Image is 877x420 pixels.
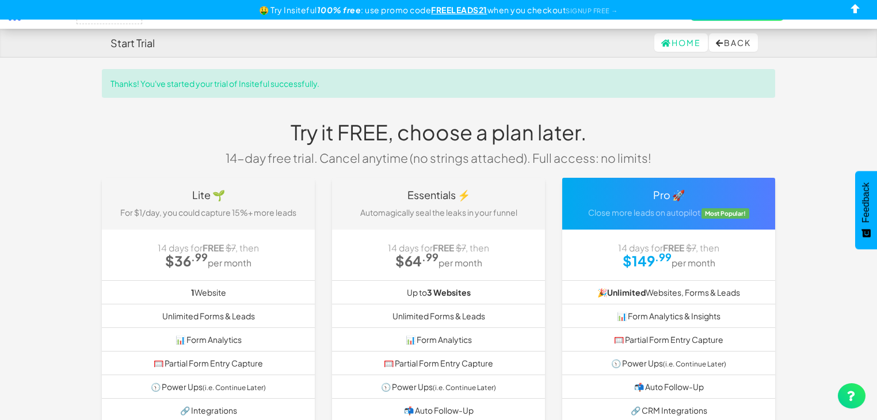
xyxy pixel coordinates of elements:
li: 🥅 Partial Form Entry Capture [102,351,315,375]
small: per month [672,257,715,268]
small: (i.e. Continue Later) [433,383,496,392]
strike: $7 [686,242,696,253]
h4: Pro 🚀 [571,189,767,201]
strong: $64 [395,252,439,269]
li: 📬 Auto Follow-Up [562,375,775,399]
strong: FREE [203,242,224,253]
strong: $149 [623,252,672,269]
strike: $7 [456,242,466,253]
div: Thanks! You've started your trial of Insiteful successfully. [102,69,775,98]
h4: Lite 🌱 [110,189,306,201]
span: Most Popular! [701,208,750,219]
span: 14 days for , then [388,242,489,253]
b: 1 [191,287,195,297]
a: Home [654,33,708,52]
h4: Essentials ⚡ [341,189,536,201]
p: 14-day free trial. Cancel anytime (no strings attached). Full access: no limits! [217,150,660,166]
span: 14 days for , then [158,242,259,253]
span: 14 days for , then [618,242,719,253]
b: 100% free [317,5,361,15]
li: 🕥 Power Ups [102,375,315,399]
h4: Start Trial [110,37,155,49]
small: (i.e. Continue Later) [203,383,266,392]
small: per month [439,257,482,268]
li: Up to [332,280,545,304]
li: 🕥 Power Ups [332,375,545,399]
small: (i.e. Continue Later) [663,360,726,368]
b: 3 Websites [427,287,471,297]
p: Automagically seal the leaks in your funnel [341,207,536,218]
strike: $7 [226,242,235,253]
li: 🥅 Partial Form Entry Capture [562,327,775,352]
a: SIGNUP FREE → [566,7,618,14]
li: Unlimited Forms & Leads [102,304,315,328]
li: Unlimited Forms & Leads [332,304,545,328]
h1: Try it FREE, choose a plan later. [217,121,660,144]
sup: .99 [655,250,672,264]
p: For $1/day, you could capture 15%+ more leads [110,207,306,218]
li: 🕥 Power Ups [562,351,775,375]
strong: FREE [433,242,454,253]
li: Website [102,280,315,304]
strong: FREE [663,242,684,253]
button: Back [709,33,758,52]
sup: .99 [422,250,439,264]
button: Feedback - Show survey [855,171,877,249]
li: 📊 Form Analytics [332,327,545,352]
li: 🎉 Websites, Forms & Leads [562,280,775,304]
strong: $36 [165,252,208,269]
li: 📊 Form Analytics [102,327,315,352]
li: 🥅 Partial Form Entry Capture [332,351,545,375]
span: Feedback [861,182,871,223]
strong: Unlimited [607,287,646,297]
li: 📊 Form Analytics & Insights [562,304,775,328]
sup: .99 [191,250,208,264]
small: per month [208,257,251,268]
span: Close more leads on autopilot [588,207,700,217]
u: FREELEADS21 [431,5,487,15]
